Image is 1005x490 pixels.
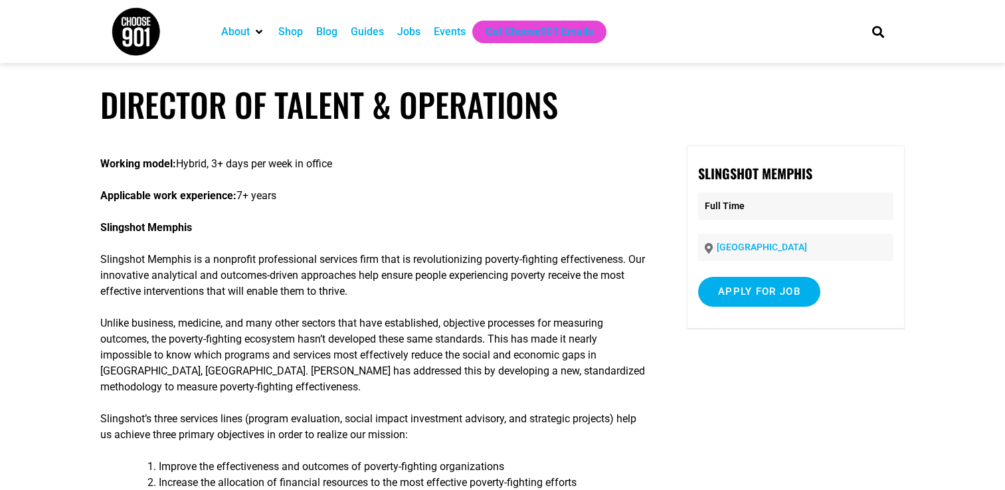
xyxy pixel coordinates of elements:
[100,156,646,172] p: Hybrid, 3+ days per week in office
[100,411,646,443] p: Slingshot’s three services lines (program evaluation, social impact investment advisory, and stra...
[100,315,646,395] p: Unlike business, medicine, and many other sectors that have established, objective processes for ...
[698,193,893,220] p: Full Time
[698,163,812,183] strong: Slingshot Memphis
[278,24,303,40] a: Shop
[221,24,250,40] a: About
[698,277,820,307] input: Apply for job
[434,24,466,40] a: Events
[486,24,593,40] a: Get Choose901 Emails
[100,189,236,202] strong: Applicable work experience:
[215,21,272,43] div: About
[351,24,384,40] a: Guides
[397,24,420,40] a: Jobs
[717,242,807,252] a: [GEOGRAPHIC_DATA]
[100,221,192,234] strong: Slingshot Memphis
[867,21,889,42] div: Search
[316,24,337,40] a: Blog
[100,188,646,204] p: 7+ years
[100,252,646,299] p: Slingshot Memphis is a nonprofit professional services firm that is revolutionizing poverty-fight...
[215,21,850,43] nav: Main nav
[100,85,904,124] h1: Director of Talent & Operations
[100,157,176,170] strong: Working model:
[159,459,646,475] li: Improve the effectiveness and outcomes of poverty-fighting organizations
